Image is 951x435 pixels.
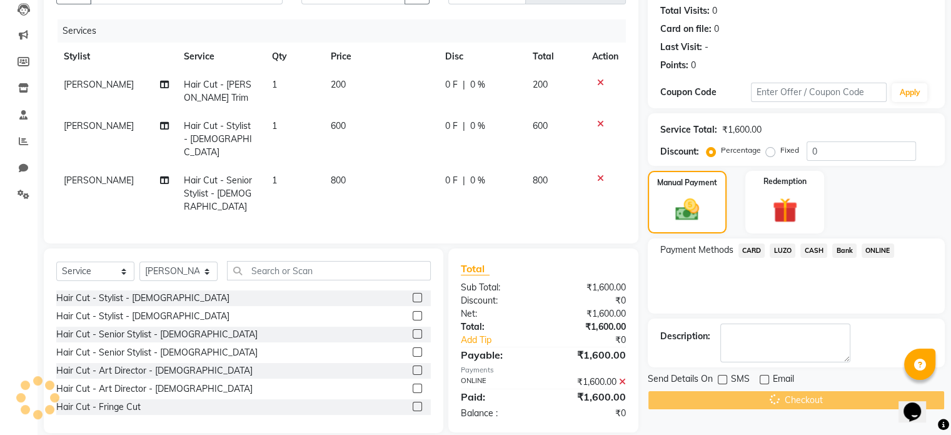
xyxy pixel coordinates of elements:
[461,365,626,376] div: Payments
[533,175,548,186] span: 800
[660,330,710,343] div: Description:
[543,407,635,420] div: ₹0
[56,310,229,323] div: Hair Cut - Stylist - [DEMOGRAPHIC_DATA]
[461,262,490,275] span: Total
[525,43,585,71] th: Total
[832,243,857,258] span: Bank
[451,320,543,334] div: Total:
[543,294,635,307] div: ₹0
[543,376,635,389] div: ₹1,600.00
[323,43,438,71] th: Price
[463,120,465,133] span: |
[272,79,277,90] span: 1
[58,19,635,43] div: Services
[660,41,702,54] div: Last Visit:
[272,175,277,186] span: 1
[731,372,750,388] span: SMS
[765,195,805,226] img: _gift.svg
[800,243,827,258] span: CASH
[331,175,346,186] span: 800
[451,347,543,362] div: Payable:
[543,320,635,334] div: ₹1,600.00
[773,372,794,388] span: Email
[445,78,458,91] span: 0 F
[438,43,525,71] th: Disc
[451,376,543,389] div: ONLINE
[331,120,346,131] span: 600
[660,86,751,99] div: Coupon Code
[184,175,252,212] span: Hair Cut - Senior Stylist - [DEMOGRAPHIC_DATA]
[56,401,141,414] div: Hair Cut - Fringe Cut
[780,145,799,156] label: Fixed
[558,334,635,347] div: ₹0
[176,43,264,71] th: Service
[451,407,543,420] div: Balance :
[543,281,635,294] div: ₹1,600.00
[691,59,696,72] div: 0
[543,389,635,404] div: ₹1,600.00
[660,4,710,18] div: Total Visits:
[770,243,795,258] span: LUZO
[657,177,717,188] label: Manual Payment
[331,79,346,90] span: 200
[272,120,277,131] span: 1
[660,243,733,257] span: Payment Methods
[184,120,252,158] span: Hair Cut - Stylist - [DEMOGRAPHIC_DATA]
[705,41,708,54] div: -
[668,196,707,223] img: _cash.svg
[463,78,465,91] span: |
[470,78,485,91] span: 0 %
[763,176,807,187] label: Redemption
[898,385,938,422] iframe: chat widget
[64,79,134,90] span: [PERSON_NAME]
[712,4,717,18] div: 0
[451,307,543,320] div: Net:
[64,120,134,131] span: [PERSON_NAME]
[714,23,719,36] div: 0
[722,123,762,136] div: ₹1,600.00
[445,120,458,133] span: 0 F
[533,79,548,90] span: 200
[56,364,253,377] div: Hair Cut - Art Director - [DEMOGRAPHIC_DATA]
[660,145,699,158] div: Discount:
[56,346,258,359] div: Hair Cut - Senior Stylist - [DEMOGRAPHIC_DATA]
[660,23,712,36] div: Card on file:
[751,83,887,102] input: Enter Offer / Coupon Code
[738,243,765,258] span: CARD
[660,123,717,136] div: Service Total:
[543,347,635,362] div: ₹1,600.00
[451,389,543,404] div: Paid:
[470,120,485,133] span: 0 %
[184,79,251,103] span: Hair Cut - [PERSON_NAME] Trim
[660,59,688,72] div: Points:
[56,292,229,305] div: Hair Cut - Stylist - [DEMOGRAPHIC_DATA]
[56,43,176,71] th: Stylist
[264,43,323,71] th: Qty
[585,43,626,71] th: Action
[862,243,894,258] span: ONLINE
[543,307,635,320] div: ₹1,600.00
[56,382,253,396] div: Hair Cut - Art Director - [DEMOGRAPHIC_DATA]
[451,334,558,347] a: Add Tip
[533,120,548,131] span: 600
[451,294,543,307] div: Discount:
[892,83,927,102] button: Apply
[721,145,761,156] label: Percentage
[463,174,465,187] span: |
[648,372,713,388] span: Send Details On
[56,328,258,341] div: Hair Cut - Senior Stylist - [DEMOGRAPHIC_DATA]
[227,261,431,280] input: Search or Scan
[64,175,134,186] span: [PERSON_NAME]
[445,174,458,187] span: 0 F
[451,281,543,294] div: Sub Total:
[470,174,485,187] span: 0 %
